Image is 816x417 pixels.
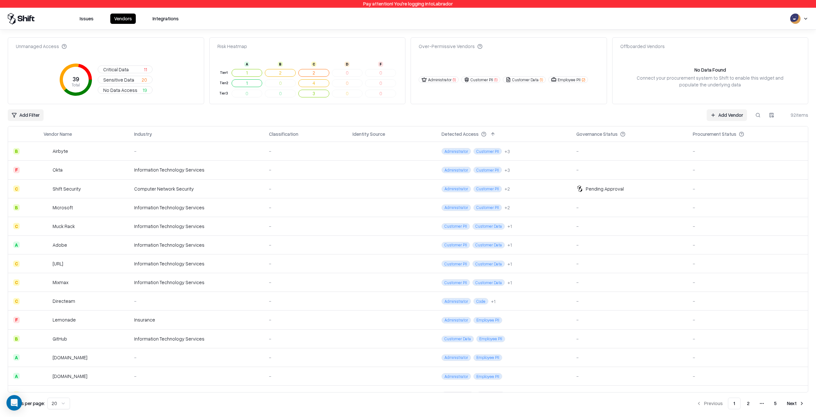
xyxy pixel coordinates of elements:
div: Computer Network Security [134,185,259,192]
div: C [13,223,20,229]
span: Administrator [442,298,471,304]
div: 92 items [782,112,808,118]
div: Information Technology Services [134,204,259,211]
button: Vendors [110,14,136,24]
span: Customer Data [473,223,505,230]
button: Critical Data11 [98,65,153,73]
div: + 1 [507,261,512,267]
div: Classification [269,131,298,137]
div: + 1 [507,242,512,248]
span: Customer Data [473,279,505,286]
span: Customer PII [442,261,470,267]
div: - [269,392,342,398]
span: Administrator [442,354,471,361]
span: Administrator [442,186,471,192]
img: Shift Security [44,185,50,192]
button: Customer Data(1) [503,76,546,83]
div: - [576,242,682,248]
div: + 2 [504,185,510,192]
img: Directeam [44,298,50,304]
span: ( 1 ) [540,77,543,83]
div: Airbyte [53,148,68,154]
div: - [269,373,342,380]
img: Mixmax [44,279,50,286]
button: +1 [507,223,512,230]
div: - [576,316,682,323]
img: entra.microsoft.com [353,278,359,285]
div: No Data Found [694,66,726,73]
img: okta.com [353,166,359,172]
div: [DOMAIN_NAME] [53,373,87,380]
div: B [13,148,20,154]
button: +3 [504,167,510,174]
div: - [269,166,342,173]
img: entra.microsoft.com [353,335,359,341]
span: Customer Data [442,336,474,342]
div: - [576,223,682,230]
nav: pagination [692,398,808,409]
img: Lemonade [44,317,50,323]
div: Wing Security [53,392,82,398]
div: F [378,62,383,67]
div: - [269,354,342,361]
div: C [311,62,316,67]
div: - [693,316,803,323]
div: - [693,242,803,248]
span: 20 [142,76,147,83]
span: Administrator [442,204,471,211]
div: - [693,148,803,154]
button: Employee PII(2) [548,76,588,83]
div: [DOMAIN_NAME] [53,354,87,361]
img: Airbyte [44,148,50,154]
div: Industry [134,131,152,137]
div: Shift Security [53,185,81,192]
button: +1 [507,261,512,267]
div: - [576,392,682,398]
button: +1 [491,298,495,305]
img: qa4u.com [44,354,50,361]
span: Employee PII [473,354,502,361]
div: Insurance [134,316,259,323]
div: - [576,260,682,267]
span: Code [473,298,488,304]
div: - [269,260,342,267]
button: +3 [504,148,510,155]
button: +1 [507,242,512,248]
img: entra.microsoft.com [353,241,359,247]
div: + 3 [504,148,510,155]
div: Mixmax [53,279,68,286]
div: Information Technology Services [134,242,259,248]
div: - [134,354,259,361]
button: No Data Access19 [98,86,153,94]
span: ( 1 ) [453,77,456,83]
button: Customer PII(1) [461,76,500,83]
div: C [13,261,20,267]
span: Customer Data [442,392,474,398]
div: - [134,298,259,304]
span: Administrator [442,148,471,154]
div: - [693,185,803,192]
img: Adobe [44,242,50,248]
div: - [693,204,803,211]
button: 4 [298,79,329,87]
span: Employee PII [473,317,502,323]
img: entra.microsoft.com [353,260,359,266]
div: B [13,204,20,211]
div: - [693,223,803,230]
div: Tier 2 [219,80,229,86]
span: ( 2 ) [582,77,585,83]
img: entra.microsoft.com [353,204,359,210]
img: entra.microsoft.com [353,353,359,360]
button: 2 [298,69,329,77]
p: Results per page: [8,400,45,407]
div: + 3 [504,167,510,174]
div: Offboarded Vendors [620,43,665,50]
div: - [576,335,682,342]
div: - [134,148,259,154]
div: Microsoft [53,204,73,211]
div: Information Technology Services [134,279,259,286]
tspan: 39 [73,75,79,83]
button: +1 [507,279,512,286]
div: - [693,260,803,267]
div: - [693,392,803,398]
